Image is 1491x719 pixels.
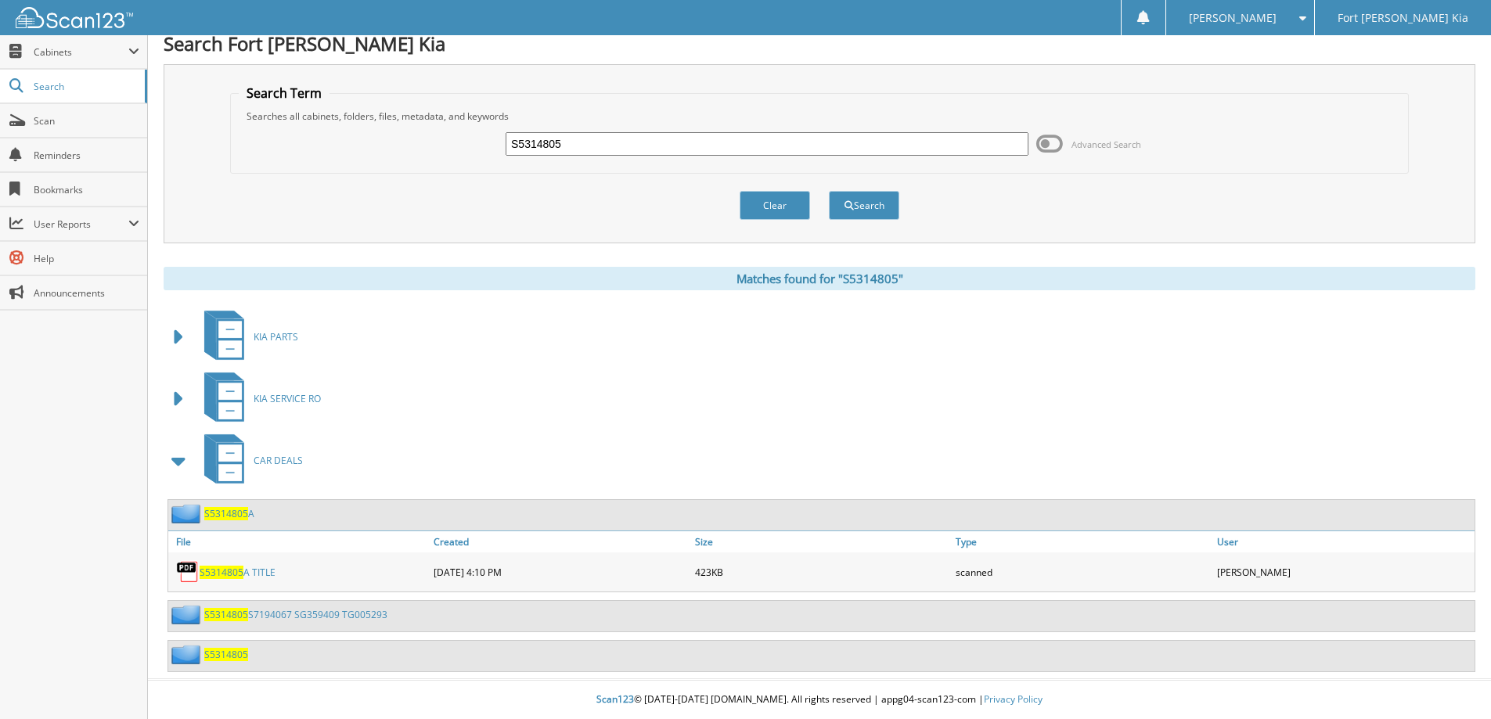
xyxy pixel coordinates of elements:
span: Search [34,80,137,93]
span: [PERSON_NAME] [1189,13,1277,23]
a: File [168,531,430,552]
span: Announcements [34,286,139,300]
span: S5314805 [204,507,248,520]
img: PDF.png [176,560,200,584]
span: Bookmarks [34,183,139,196]
span: KIA PARTS [254,330,298,343]
legend: Search Term [239,84,330,102]
img: folder2.png [171,504,204,523]
span: S5314805 [204,608,248,621]
img: folder2.png [171,645,204,664]
a: KIA PARTS [195,306,298,368]
iframe: Chat Widget [1413,644,1491,719]
div: Searches all cabinets, folders, files, metadata, and keywords [239,110,1400,123]
span: User Reports [34,217,128,231]
div: [DATE] 4:10 PM [430,556,691,588]
a: Privacy Policy [984,692,1043,706]
span: Reminders [34,149,139,162]
a: S5314805A TITLE [200,566,276,579]
a: Type [952,531,1213,552]
span: Scan123 [596,692,634,706]
a: CAR DEALS [195,430,303,491]
span: Help [34,252,139,265]
div: © [DATE]-[DATE] [DOMAIN_NAME]. All rights reserved | appg04-scan123-com | [148,681,1491,719]
span: CAR DEALS [254,454,303,467]
a: Size [691,531,953,552]
span: Fort [PERSON_NAME] Kia [1338,13,1468,23]
img: folder2.png [171,605,204,624]
span: Advanced Search [1071,138,1141,150]
span: S5314805 [200,566,243,579]
div: scanned [952,556,1213,588]
a: S5314805A [204,507,254,520]
div: [PERSON_NAME] [1213,556,1475,588]
a: S5314805 [204,648,248,661]
span: Scan [34,114,139,128]
a: S5314805S7194067 SG359409 TG005293 [204,608,387,621]
div: Matches found for "S5314805" [164,267,1475,290]
button: Search [829,191,899,220]
a: Created [430,531,691,552]
h1: Search Fort [PERSON_NAME] Kia [164,31,1475,56]
img: scan123-logo-white.svg [16,7,133,28]
button: Clear [740,191,810,220]
span: Cabinets [34,45,128,59]
span: KIA SERVICE RO [254,392,321,405]
div: 423KB [691,556,953,588]
a: User [1213,531,1475,552]
a: KIA SERVICE RO [195,368,321,430]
